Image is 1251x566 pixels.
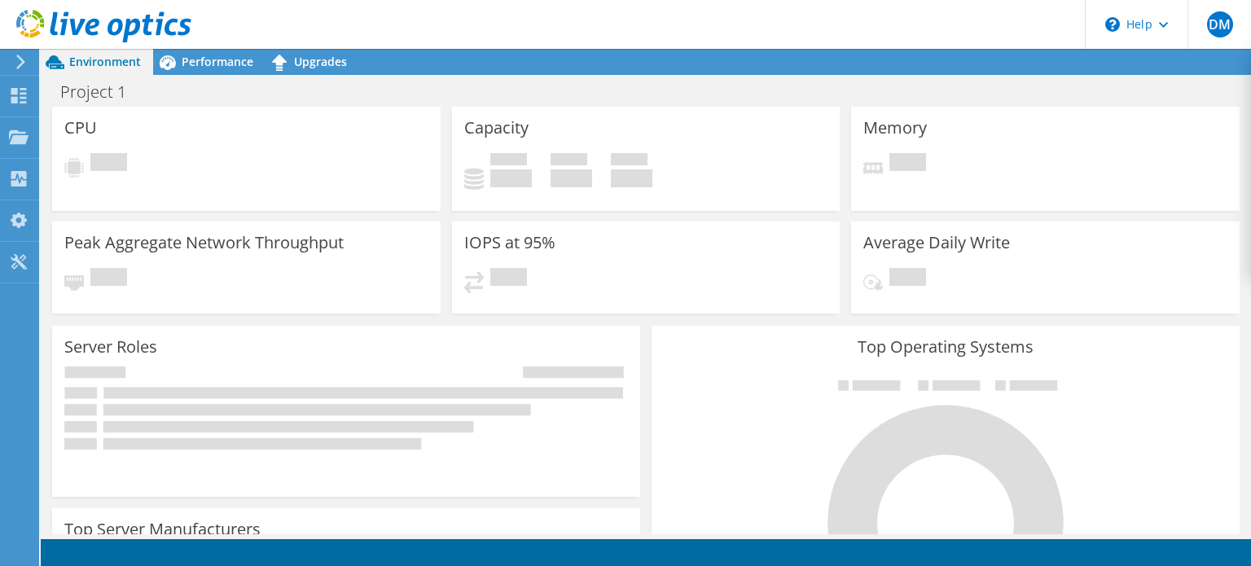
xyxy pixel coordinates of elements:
h3: Server Roles [64,338,157,356]
span: Environment [69,54,141,69]
h3: Memory [863,119,927,137]
span: Free [551,153,587,169]
span: Performance [182,54,253,69]
span: Pending [90,268,127,290]
span: Pending [490,268,527,290]
span: Upgrades [294,54,347,69]
h3: Top Server Manufacturers [64,520,261,538]
span: Pending [90,153,127,175]
h4: 0 GiB [611,169,652,187]
h3: Top Operating Systems [664,338,1227,356]
h1: Project 1 [53,83,151,101]
h4: 0 GiB [490,169,532,187]
h3: Peak Aggregate Network Throughput [64,234,344,252]
span: Used [490,153,527,169]
h4: 0 GiB [551,169,592,187]
span: Pending [889,268,926,290]
h3: Average Daily Write [863,234,1010,252]
h3: Capacity [464,119,529,137]
span: Pending [889,153,926,175]
span: DM [1207,11,1233,37]
span: Total [611,153,647,169]
svg: \n [1105,17,1120,32]
h3: CPU [64,119,97,137]
h3: IOPS at 95% [464,234,555,252]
